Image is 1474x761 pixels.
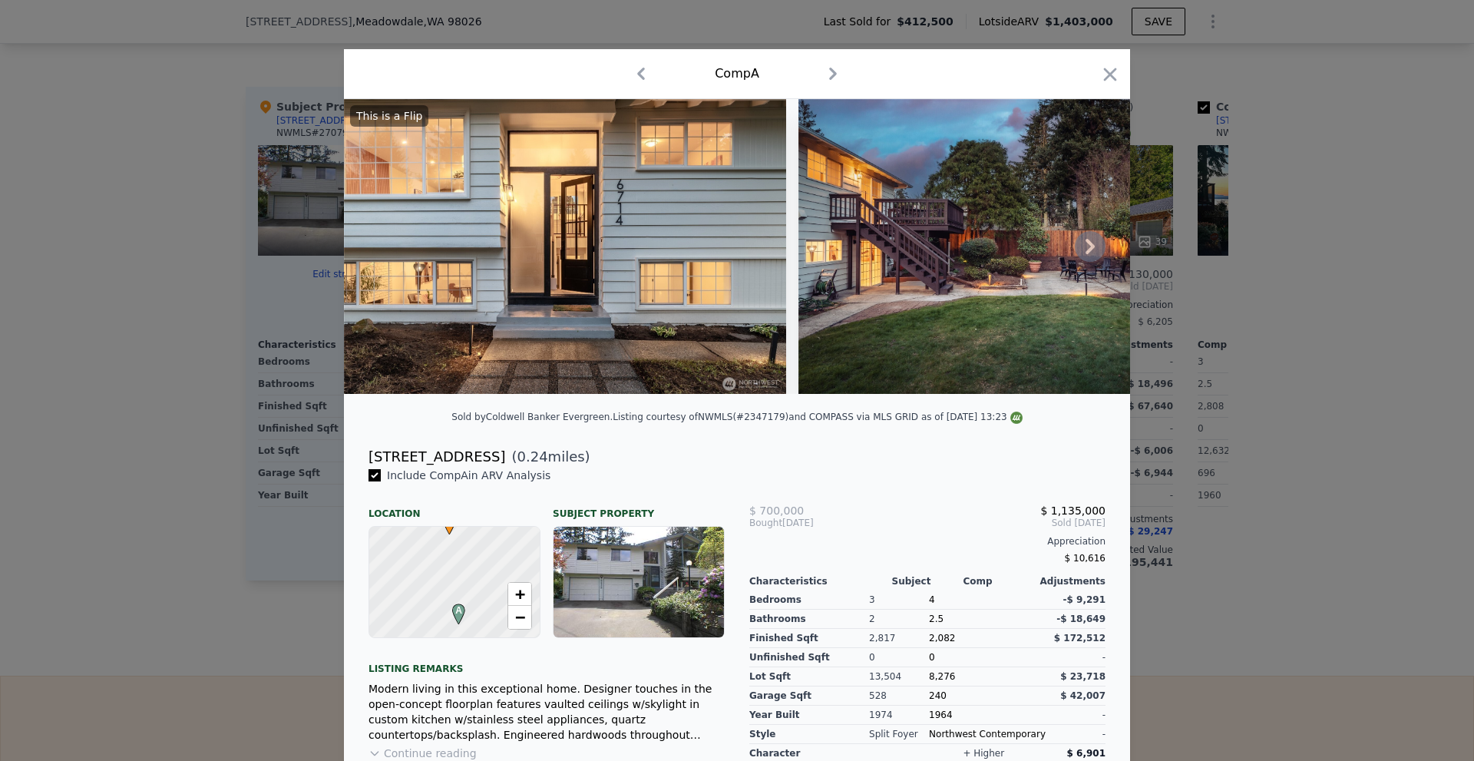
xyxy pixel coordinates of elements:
[1065,553,1105,564] span: $ 10,616
[1056,614,1105,624] span: -$ 18,649
[1067,748,1105,759] span: $ 6,901
[749,629,869,648] div: Finished Sqft
[368,495,540,520] div: Location
[515,584,525,604] span: +
[929,633,955,644] span: 2,082
[869,706,929,725] div: 1974
[1034,575,1105,587] div: Adjustments
[869,648,929,667] div: 0
[381,469,557,481] span: Include Comp A in ARV Analysis
[929,671,955,682] span: 8,276
[963,575,1034,587] div: Comp
[869,725,929,744] div: Split Foyer
[1060,690,1105,701] span: $ 42,007
[929,690,947,701] span: 240
[715,65,759,83] div: Comp A
[749,591,869,610] div: Bedrooms
[869,629,929,648] div: 2,817
[749,517,782,529] span: Bought
[749,575,892,587] div: Characteristics
[749,517,868,529] div: [DATE]
[869,610,929,629] div: 2
[929,652,935,663] span: 0
[1046,725,1105,744] div: -
[749,687,869,706] div: Garage Sqft
[553,495,725,520] div: Subject Property
[448,604,469,617] span: A
[963,747,1004,759] div: + higher
[798,99,1241,394] img: Property Img
[868,517,1105,529] span: Sold [DATE]
[749,505,804,517] span: $ 700,000
[749,706,869,725] div: Year Built
[1010,412,1023,424] img: NWMLS Logo
[869,591,929,610] div: 3
[517,448,548,465] span: 0.24
[929,725,1046,744] div: Northwest Contemporary
[1054,633,1105,644] span: $ 172,512
[1063,594,1105,605] span: -$ 9,291
[508,583,531,606] a: Zoom in
[368,446,505,468] div: [STREET_ADDRESS]
[1040,505,1105,517] span: $ 1,135,000
[448,604,458,613] div: A
[749,667,869,687] div: Lot Sqft
[749,610,869,629] div: Bathrooms
[451,412,613,422] div: Sold by Coldwell Banker Evergreen .
[508,606,531,629] a: Zoom out
[1046,706,1105,725] div: -
[1046,648,1105,667] div: -
[368,650,725,675] div: Listing remarks
[869,667,929,687] div: 13,504
[749,648,869,667] div: Unfinished Sqft
[1060,671,1105,682] span: $ 23,718
[515,607,525,627] span: −
[344,99,786,394] img: Property Img
[505,446,590,468] span: ( miles)
[368,681,725,743] div: Modern living in this exceptional home. Designer touches in the open-concept floorplan features v...
[929,610,1046,629] div: 2.5
[749,535,1105,548] div: Appreciation
[749,725,869,744] div: Style
[613,412,1022,422] div: Listing courtesy of NWMLS (#2347179) and COMPASS via MLS GRID as of [DATE] 13:23
[869,687,929,706] div: 528
[929,594,935,605] span: 4
[892,575,963,587] div: Subject
[929,706,1046,725] div: 1964
[368,746,477,761] button: Continue reading
[350,105,428,127] div: This is a Flip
